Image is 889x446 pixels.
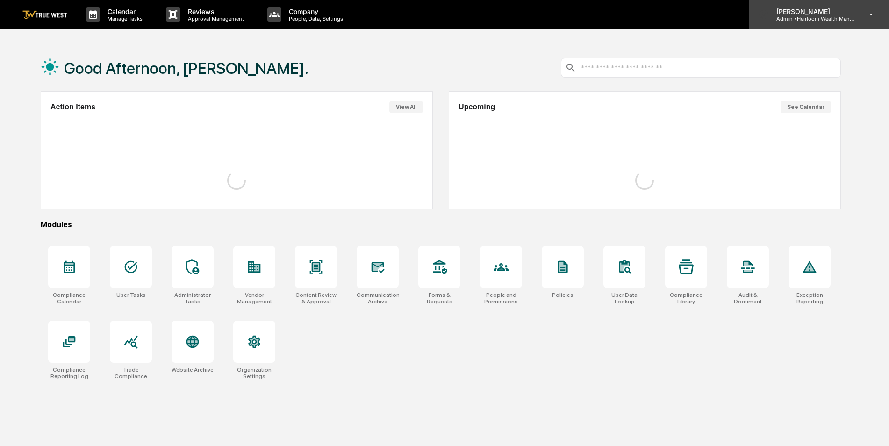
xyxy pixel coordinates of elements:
div: People and Permissions [480,292,522,305]
div: Organization Settings [233,367,275,380]
p: [PERSON_NAME] [769,7,856,15]
p: Admin • Heirloom Wealth Management [769,15,856,22]
div: User Data Lookup [603,292,645,305]
div: User Tasks [116,292,146,298]
div: Exception Reporting [789,292,831,305]
p: Calendar [100,7,147,15]
div: Policies [552,292,574,298]
div: Forms & Requests [418,292,460,305]
div: Website Archive [172,367,214,373]
div: Compliance Library [665,292,707,305]
p: Manage Tasks [100,15,147,22]
h1: Good Afternoon, [PERSON_NAME]. [64,59,308,78]
div: Modules [41,220,841,229]
div: Vendor Management [233,292,275,305]
div: Audit & Document Logs [727,292,769,305]
div: Communications Archive [357,292,399,305]
img: logo [22,10,67,19]
div: Compliance Calendar [48,292,90,305]
div: Administrator Tasks [172,292,214,305]
p: Approval Management [180,15,249,22]
div: Compliance Reporting Log [48,367,90,380]
h2: Upcoming [459,103,495,111]
p: Company [281,7,348,15]
button: View All [389,101,423,113]
p: People, Data, Settings [281,15,348,22]
div: Content Review & Approval [295,292,337,305]
div: Trade Compliance [110,367,152,380]
p: Reviews [180,7,249,15]
button: See Calendar [781,101,831,113]
h2: Action Items [50,103,95,111]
